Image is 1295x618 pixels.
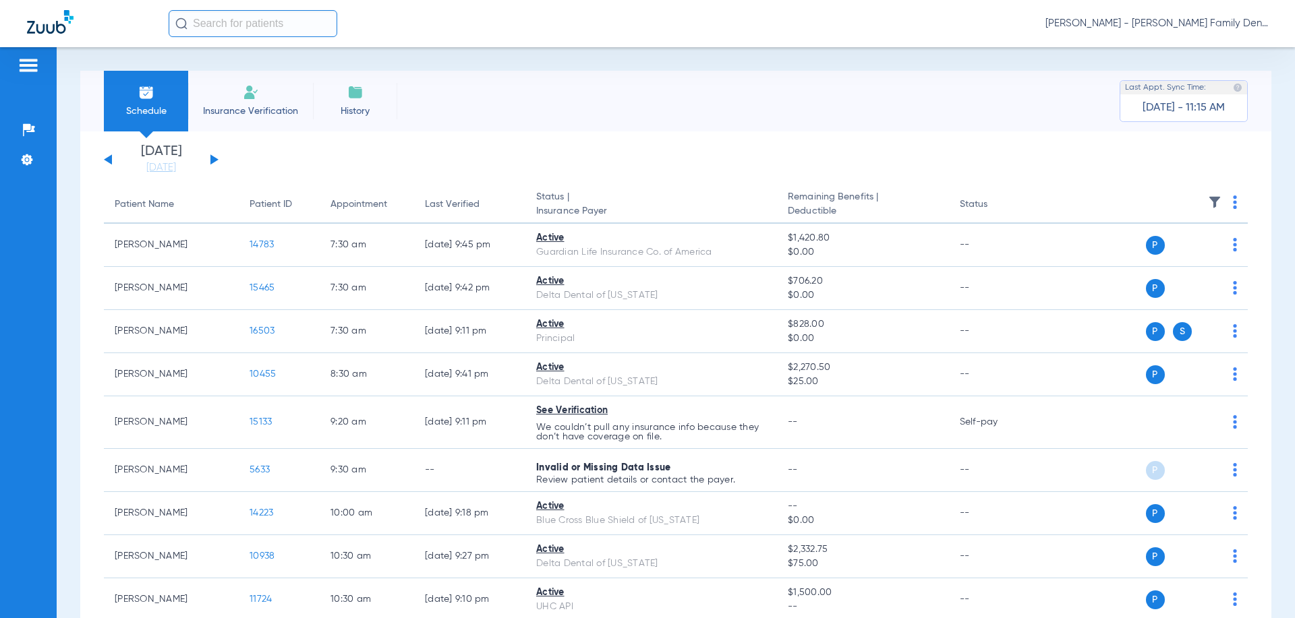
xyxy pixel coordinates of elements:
span: [PERSON_NAME] - [PERSON_NAME] Family Dentistry [1045,17,1268,30]
td: -- [949,492,1040,535]
input: Search for patients [169,10,337,37]
td: 7:30 AM [320,267,414,310]
img: group-dot-blue.svg [1233,415,1237,429]
div: Patient ID [250,197,309,212]
th: Remaining Benefits | [777,186,948,224]
div: Active [536,499,766,514]
span: Insurance Verification [198,104,303,118]
div: Active [536,317,766,332]
img: Search Icon [175,18,188,30]
span: Schedule [114,104,178,118]
img: Manual Insurance Verification [243,84,259,100]
img: group-dot-blue.svg [1233,195,1237,209]
span: $1,420.80 [788,231,938,245]
td: [DATE] 9:27 PM [414,535,525,578]
img: Schedule [138,84,154,100]
img: group-dot-blue.svg [1233,463,1237,476]
div: Patient ID [250,197,292,212]
div: Principal [536,332,766,346]
div: Appointment [330,197,403,212]
span: P [1146,461,1165,480]
span: [DATE] - 11:15 AM [1143,101,1225,115]
span: 11724 [250,594,272,604]
span: P [1146,236,1165,255]
td: [PERSON_NAME] [104,353,239,396]
td: -- [949,353,1040,396]
p: Review patient details or contact the payer. [536,475,766,485]
img: group-dot-blue.svg [1233,592,1237,606]
span: 16503 [250,326,275,336]
a: [DATE] [121,161,202,175]
div: Last Verified [425,197,515,212]
th: Status [949,186,1040,224]
td: [DATE] 9:11 PM [414,396,525,449]
td: -- [949,449,1040,492]
span: Deductible [788,204,938,218]
div: Appointment [330,197,387,212]
img: group-dot-blue.svg [1233,549,1237,563]
th: Status | [525,186,777,224]
td: [DATE] 9:11 PM [414,310,525,353]
td: Self-pay [949,396,1040,449]
div: Active [536,586,766,600]
td: 7:30 AM [320,310,414,353]
span: Last Appt. Sync Time: [1125,81,1206,94]
td: [DATE] 9:18 PM [414,492,525,535]
td: [PERSON_NAME] [104,492,239,535]
li: [DATE] [121,145,202,175]
span: $25.00 [788,375,938,389]
td: 10:00 AM [320,492,414,535]
img: Zuub Logo [27,10,74,34]
span: 15465 [250,283,275,292]
td: [DATE] 9:45 PM [414,224,525,267]
span: History [323,104,387,118]
span: $828.00 [788,317,938,332]
span: -- [788,465,798,474]
img: History [347,84,364,100]
td: [PERSON_NAME] [104,310,239,353]
span: 14783 [250,240,274,249]
img: group-dot-blue.svg [1233,506,1237,520]
div: Active [536,231,766,245]
div: Patient Name [115,197,228,212]
span: P [1146,365,1165,384]
span: P [1146,547,1165,566]
span: $0.00 [788,288,938,303]
span: $0.00 [788,332,938,346]
p: We couldn’t pull any insurance info because they don’t have coverage on file. [536,423,766,441]
span: $75.00 [788,557,938,571]
img: hamburger-icon [18,57,39,73]
td: -- [949,310,1040,353]
div: Last Verified [425,197,480,212]
td: 10:30 AM [320,535,414,578]
span: P [1146,590,1165,609]
span: -- [788,499,938,514]
img: last sync help info [1233,83,1242,92]
td: -- [414,449,525,492]
td: [PERSON_NAME] [104,396,239,449]
span: $0.00 [788,514,938,528]
div: Delta Dental of [US_STATE] [536,288,766,303]
img: group-dot-blue.svg [1233,324,1237,338]
td: 7:30 AM [320,224,414,267]
td: 8:30 AM [320,353,414,396]
div: Delta Dental of [US_STATE] [536,375,766,389]
div: UHC API [536,600,766,614]
span: $1,500.00 [788,586,938,600]
td: [PERSON_NAME] [104,224,239,267]
span: $2,332.75 [788,543,938,557]
div: Active [536,274,766,288]
td: [PERSON_NAME] [104,267,239,310]
div: Blue Cross Blue Shield of [US_STATE] [536,514,766,528]
div: Active [536,361,766,375]
div: See Verification [536,404,766,418]
td: [DATE] 9:41 PM [414,353,525,396]
span: $706.20 [788,274,938,288]
td: -- [949,224,1040,267]
img: filter.svg [1208,195,1221,209]
div: Delta Dental of [US_STATE] [536,557,766,571]
span: $2,270.50 [788,361,938,375]
div: Guardian Life Insurance Co. of America [536,245,766,259]
span: P [1146,322,1165,341]
span: $0.00 [788,245,938,259]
